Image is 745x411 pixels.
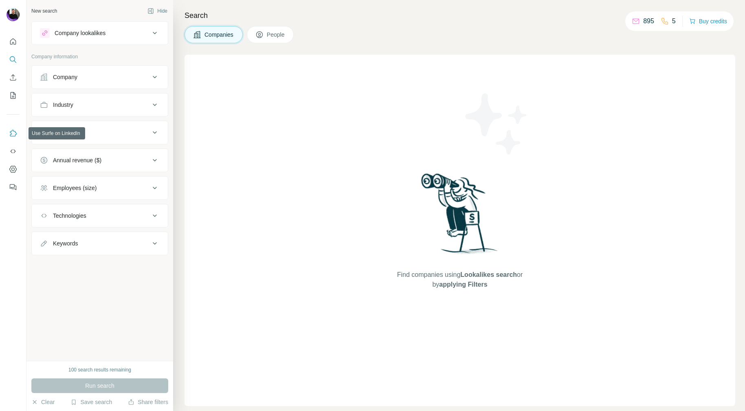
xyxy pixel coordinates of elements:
[7,70,20,85] button: Enrich CSV
[439,281,487,288] span: applying Filters
[460,271,517,278] span: Lookalikes search
[31,53,168,60] p: Company information
[7,144,20,159] button: Use Surfe API
[7,180,20,194] button: Feedback
[460,87,533,161] img: Surfe Illustration - Stars
[204,31,234,39] span: Companies
[672,16,676,26] p: 5
[32,206,168,225] button: Technologies
[689,15,727,27] button: Buy credits
[643,16,654,26] p: 895
[32,95,168,115] button: Industry
[70,398,112,406] button: Save search
[31,398,55,406] button: Clear
[32,67,168,87] button: Company
[32,234,168,253] button: Keywords
[53,156,101,164] div: Annual revenue ($)
[31,7,57,15] div: New search
[68,366,131,373] div: 100 search results remaining
[32,123,168,142] button: HQ location
[185,10,735,21] h4: Search
[32,150,168,170] button: Annual revenue ($)
[7,126,20,141] button: Use Surfe on LinkedIn
[267,31,286,39] span: People
[53,101,73,109] div: Industry
[7,88,20,103] button: My lists
[7,8,20,21] img: Avatar
[32,23,168,43] button: Company lookalikes
[7,162,20,177] button: Dashboard
[55,29,105,37] div: Company lookalikes
[128,398,168,406] button: Share filters
[418,171,502,262] img: Surfe Illustration - Woman searching with binoculars
[53,184,97,192] div: Employees (size)
[142,5,173,17] button: Hide
[32,178,168,198] button: Employees (size)
[53,73,77,81] div: Company
[7,34,20,49] button: Quick start
[7,52,20,67] button: Search
[395,270,525,289] span: Find companies using or by
[53,212,86,220] div: Technologies
[53,239,78,247] div: Keywords
[53,128,83,137] div: HQ location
